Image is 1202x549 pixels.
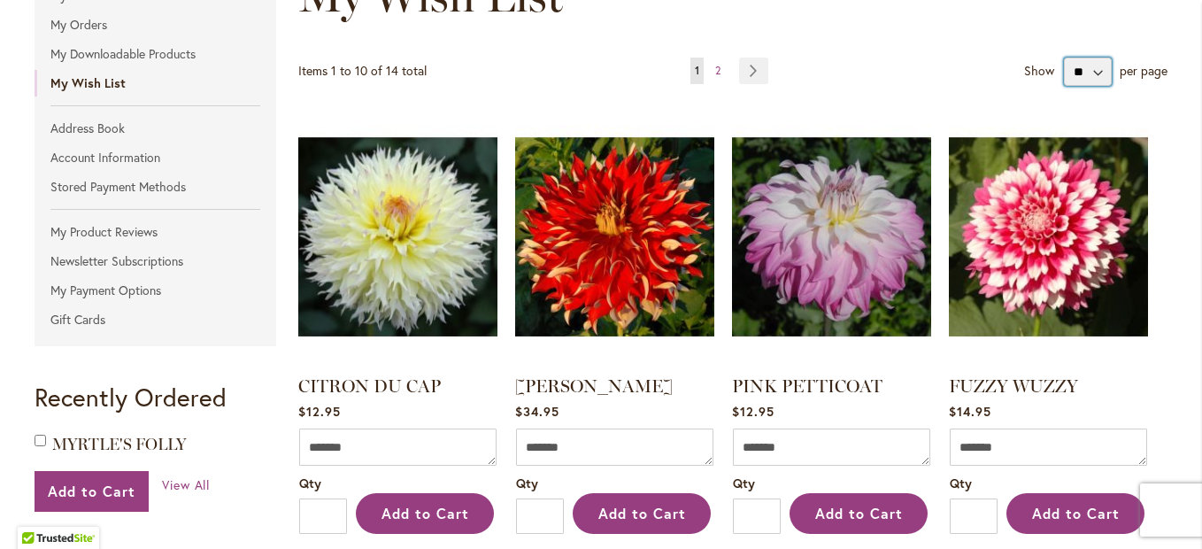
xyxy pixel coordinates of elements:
span: $14.95 [949,403,991,420]
img: Pink Petticoat [732,112,931,361]
a: CITRON DU CAP [298,375,441,397]
a: CITRON DU CAP [298,112,497,365]
a: FUZZY WUZZY [949,375,1078,397]
span: Qty [299,475,321,491]
img: CITRON DU CAP [298,112,497,361]
span: Add to Cart [48,482,135,500]
a: Address Book [35,115,276,142]
a: FUZZY WUZZY [949,112,1148,365]
a: Nick Sr [515,112,714,365]
strong: Recently Ordered [35,381,227,414]
span: Add to Cart [598,504,686,522]
span: Qty [733,475,755,491]
iframe: Launch Accessibility Center [13,486,63,536]
span: $34.95 [515,403,559,420]
button: Add to Cart [356,493,494,534]
a: Pink Petticoat [732,112,931,365]
a: My Orders [35,12,276,38]
span: $12.95 [298,403,341,420]
button: Add to Cart [573,493,711,534]
a: My Product Reviews [35,219,276,245]
a: View All [162,476,211,494]
span: Qty [950,475,972,491]
button: Add to Cart [35,471,149,512]
a: Gift Cards [35,306,276,333]
img: Nick Sr [515,112,714,361]
span: 1 [695,64,699,77]
strong: My Wish List [35,70,276,97]
img: FUZZY WUZZY [949,112,1148,361]
a: My Payment Options [35,277,276,304]
a: My Downloadable Products [35,41,276,67]
a: Stored Payment Methods [35,174,276,200]
a: [PERSON_NAME] [515,375,673,397]
span: $12.95 [732,403,774,420]
button: Add to Cart [790,493,928,534]
span: Add to Cart [1032,504,1120,522]
span: Qty [516,475,538,491]
a: 2 [711,58,725,84]
span: 2 [715,64,720,77]
button: Add to Cart [1006,493,1144,534]
a: PINK PETTICOAT [732,375,882,397]
span: View All [162,476,211,493]
span: Items 1 to 10 of 14 total [298,62,427,79]
a: MYRTLE'S FOLLY [52,435,186,454]
span: Add to Cart [815,504,903,522]
span: per page [1120,62,1167,79]
span: Add to Cart [381,504,469,522]
a: Account Information [35,144,276,171]
strong: Show [1024,62,1054,79]
a: Newsletter Subscriptions [35,248,276,274]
